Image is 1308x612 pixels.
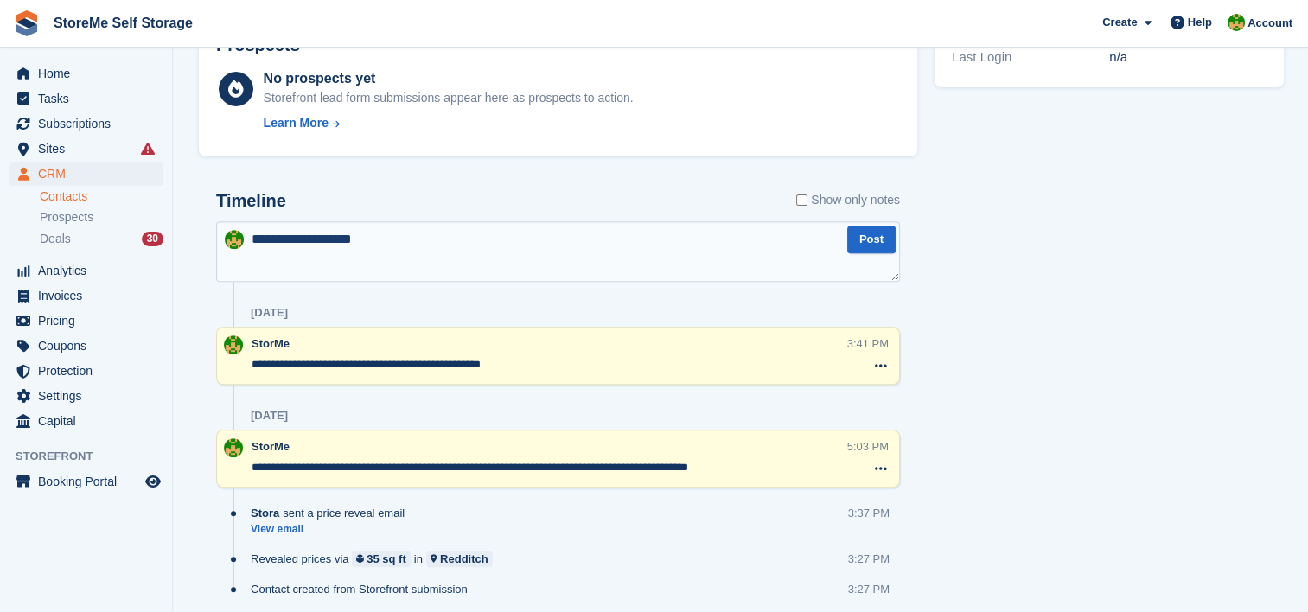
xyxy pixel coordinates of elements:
[440,551,488,567] div: Redditch
[796,191,900,209] label: Show only notes
[9,61,163,86] a: menu
[9,86,163,111] a: menu
[9,409,163,433] a: menu
[1247,15,1292,32] span: Account
[264,89,634,107] div: Storefront lead form submissions appear here as prospects to action.
[40,209,93,226] span: Prospects
[38,334,142,358] span: Coupons
[38,112,142,136] span: Subscriptions
[38,86,142,111] span: Tasks
[1228,14,1245,31] img: StorMe
[141,142,155,156] i: Smart entry sync failures have occurred
[38,258,142,283] span: Analytics
[1102,14,1137,31] span: Create
[251,522,413,537] a: View email
[38,309,142,333] span: Pricing
[38,409,142,433] span: Capital
[47,9,200,37] a: StoreMe Self Storage
[1188,14,1212,31] span: Help
[952,48,1109,67] div: Last Login
[38,137,142,161] span: Sites
[352,551,410,567] a: 35 sq ft
[9,309,163,333] a: menu
[38,359,142,383] span: Protection
[847,438,889,455] div: 5:03 PM
[216,191,286,211] h2: Timeline
[796,191,807,209] input: Show only notes
[252,440,290,453] span: StorMe
[16,448,172,465] span: Storefront
[224,438,243,457] img: StorMe
[9,334,163,358] a: menu
[367,551,406,567] div: 35 sq ft
[224,335,243,354] img: StorMe
[38,469,142,494] span: Booking Portal
[251,505,279,521] span: Stora
[9,469,163,494] a: menu
[9,258,163,283] a: menu
[40,230,163,248] a: Deals 30
[264,114,634,132] a: Learn More
[251,551,501,567] div: Revealed prices via in
[9,284,163,308] a: menu
[847,335,889,352] div: 3:41 PM
[40,231,71,247] span: Deals
[252,337,290,350] span: StorMe
[14,10,40,36] img: stora-icon-8386f47178a22dfd0bd8f6a31ec36ba5ce8667c1dd55bd0f319d3a0aa187defe.svg
[38,284,142,308] span: Invoices
[143,471,163,492] a: Preview store
[40,188,163,205] a: Contacts
[9,162,163,186] a: menu
[38,384,142,408] span: Settings
[38,162,142,186] span: CRM
[848,505,890,521] div: 3:37 PM
[9,112,163,136] a: menu
[9,384,163,408] a: menu
[225,230,244,249] img: StorMe
[251,505,413,521] div: sent a price reveal email
[848,581,890,597] div: 3:27 PM
[38,61,142,86] span: Home
[264,68,634,89] div: No prospects yet
[9,359,163,383] a: menu
[142,232,163,246] div: 30
[251,581,476,597] div: Contact created from Storefront submission
[251,306,288,320] div: [DATE]
[848,551,890,567] div: 3:27 PM
[251,409,288,423] div: [DATE]
[40,208,163,226] a: Prospects
[847,226,896,254] button: Post
[9,137,163,161] a: menu
[1109,48,1267,67] div: n/a
[426,551,493,567] a: Redditch
[264,114,329,132] div: Learn More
